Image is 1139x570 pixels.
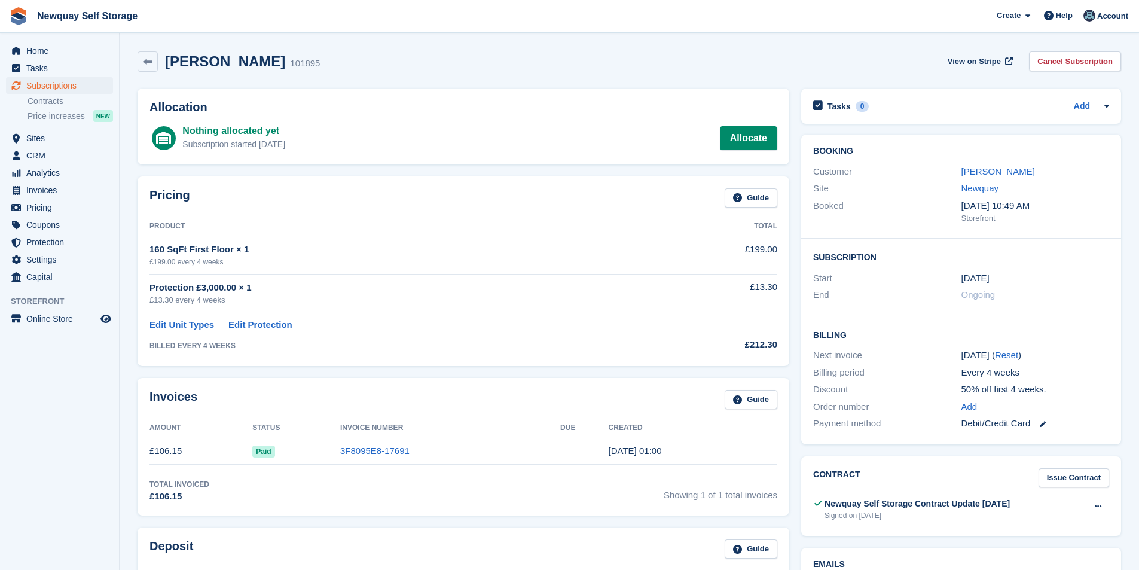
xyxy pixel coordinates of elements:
a: Cancel Subscription [1029,51,1121,71]
a: Allocate [720,126,777,150]
div: Nothing allocated yet [182,124,285,138]
h2: Allocation [149,100,777,114]
a: Edit Unit Types [149,318,214,332]
a: Guide [725,188,777,208]
div: NEW [93,110,113,122]
h2: Tasks [827,101,851,112]
a: menu [6,42,113,59]
th: Amount [149,419,252,438]
div: Payment method [813,417,961,431]
span: Protection [26,234,98,251]
span: CRM [26,147,98,164]
span: View on Stripe [948,56,1001,68]
div: Every 4 weeks [961,366,1109,380]
div: Next invoice [813,349,961,362]
span: Analytics [26,164,98,181]
h2: Invoices [149,390,197,410]
div: £13.30 every 4 weeks [149,294,661,306]
th: Created [609,419,777,438]
td: £199.00 [661,236,777,274]
h2: Pricing [149,188,190,208]
h2: Deposit [149,539,193,559]
span: Price increases [28,111,85,122]
span: Showing 1 of 1 total invoices [664,479,777,504]
a: Price increases NEW [28,109,113,123]
th: Status [252,419,340,438]
a: menu [6,310,113,327]
span: Create [997,10,1021,22]
div: Newquay Self Storage Contract Update [DATE] [825,498,1010,510]
div: Customer [813,165,961,179]
a: Edit Protection [228,318,292,332]
a: Preview store [99,312,113,326]
a: menu [6,269,113,285]
div: 101895 [290,57,320,71]
span: Pricing [26,199,98,216]
div: BILLED EVERY 4 WEEKS [149,340,661,351]
th: Due [560,419,608,438]
a: menu [6,147,113,164]
div: Debit/Credit Card [961,417,1109,431]
div: Booked [813,199,961,224]
h2: [PERSON_NAME] [165,53,285,69]
span: Invoices [26,182,98,199]
span: Coupons [26,217,98,233]
span: Sites [26,130,98,147]
div: [DATE] 10:49 AM [961,199,1109,213]
div: Billing period [813,366,961,380]
h2: Billing [813,328,1109,340]
a: Reset [995,350,1018,360]
a: Guide [725,539,777,559]
a: 3F8095E8-17691 [340,446,410,456]
span: Settings [26,251,98,268]
span: Storefront [11,295,119,307]
h2: Contract [813,468,860,488]
time: 2025-08-17 00:00:53 UTC [609,446,662,456]
div: Protection £3,000.00 × 1 [149,281,661,295]
span: Home [26,42,98,59]
a: menu [6,217,113,233]
span: Ongoing [961,289,996,300]
div: Order number [813,400,961,414]
td: £106.15 [149,438,252,465]
a: Contracts [28,96,113,107]
a: menu [6,199,113,216]
a: menu [6,234,113,251]
div: Storefront [961,212,1109,224]
a: Guide [725,390,777,410]
div: Discount [813,383,961,397]
div: Subscription started [DATE] [182,138,285,151]
a: menu [6,251,113,268]
div: £199.00 every 4 weeks [149,257,661,267]
div: Signed on [DATE] [825,510,1010,521]
a: menu [6,60,113,77]
a: menu [6,164,113,181]
img: Colette Pearce [1083,10,1095,22]
a: menu [6,182,113,199]
th: Product [149,217,661,236]
h2: Emails [813,560,1109,569]
span: Capital [26,269,98,285]
span: Help [1056,10,1073,22]
div: £106.15 [149,490,209,504]
a: menu [6,130,113,147]
div: 160 SqFt First Floor × 1 [149,243,661,257]
span: Account [1097,10,1128,22]
a: View on Stripe [943,51,1015,71]
a: Issue Contract [1039,468,1109,488]
div: 0 [856,101,869,112]
div: End [813,288,961,302]
span: Paid [252,446,274,458]
a: Newquay Self Storage [32,6,142,26]
div: 50% off first 4 weeks. [961,383,1109,397]
h2: Booking [813,147,1109,156]
span: Online Store [26,310,98,327]
a: Add [961,400,978,414]
div: Total Invoiced [149,479,209,490]
a: [PERSON_NAME] [961,166,1035,176]
h2: Subscription [813,251,1109,263]
div: £212.30 [661,338,777,352]
a: menu [6,77,113,94]
th: Total [661,217,777,236]
span: Subscriptions [26,77,98,94]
